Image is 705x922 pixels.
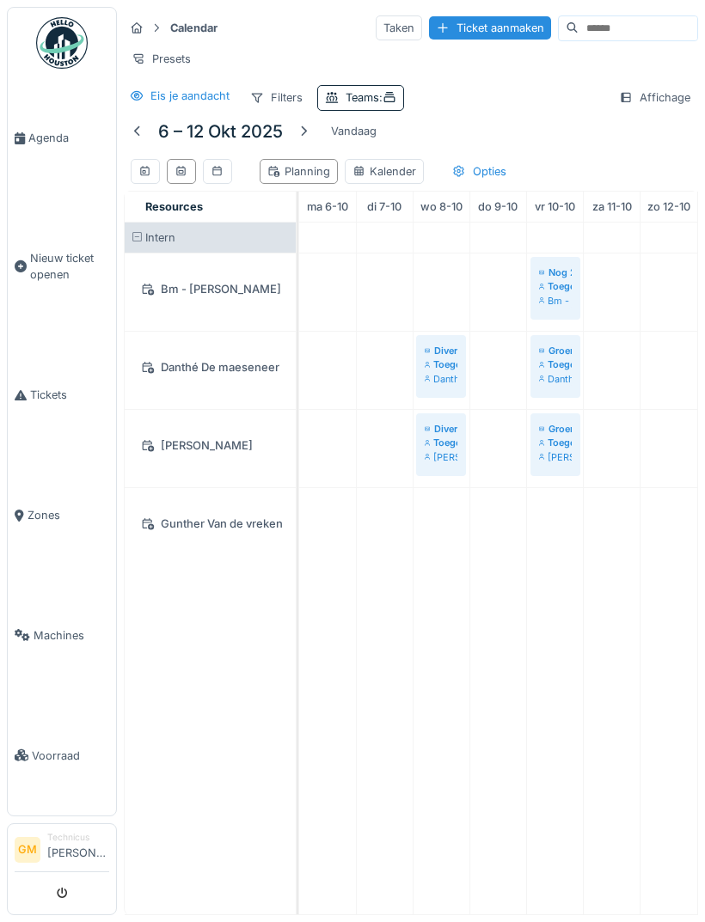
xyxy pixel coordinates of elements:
[539,279,572,293] div: Toegewezen
[416,195,467,218] a: 8 oktober 2025
[135,357,285,378] div: Danthé De maeseneer
[539,294,572,308] div: Bm - [PERSON_NAME]
[643,195,695,218] a: 12 oktober 2025
[303,195,352,218] a: 6 oktober 2025
[135,278,285,300] div: Bm - [PERSON_NAME]
[8,78,116,198] a: Agenda
[8,335,116,455] a: Tickets
[379,91,396,104] span: :
[530,195,579,218] a: 10 oktober 2025
[15,831,109,872] a: GM Technicus[PERSON_NAME]
[267,163,330,180] div: Planning
[425,344,457,357] div: Diverse herstellingen op vraag van [PERSON_NAME]
[34,627,109,644] span: Machines
[324,119,383,143] div: Vandaag
[124,46,199,71] div: Presets
[539,422,572,436] div: Groenonderhoud oktober 2025
[363,195,406,218] a: 7 oktober 2025
[539,266,572,279] div: Nog 2 fiches plaatsen op de boiler en radiator
[145,200,203,213] span: Resources
[8,198,116,335] a: Nieuw ticket openen
[36,17,88,69] img: Badge_color-CXgf-gQk.svg
[425,436,457,449] div: Toegewezen
[346,89,396,106] div: Teams
[539,344,572,357] div: Groenonderhoud oktober 2025
[135,435,285,456] div: [PERSON_NAME]
[28,507,109,523] span: Zones
[163,20,224,36] strong: Calendar
[425,422,457,436] div: Diverse herstellingen op vraag van [PERSON_NAME]
[588,195,636,218] a: 11 oktober 2025
[8,695,116,815] a: Voorraad
[539,450,572,464] div: [PERSON_NAME]
[474,195,522,218] a: 9 oktober 2025
[444,159,514,184] div: Opties
[376,15,422,40] div: Taken
[8,576,116,696] a: Machines
[28,130,109,146] span: Agenda
[15,837,40,863] li: GM
[611,85,698,110] div: Affichage
[539,357,572,371] div: Toegewezen
[539,436,572,449] div: Toegewezen
[425,372,457,386] div: Danthé De maeseneer
[242,85,310,110] div: Filters
[47,831,109,844] div: Technicus
[32,748,109,764] span: Voorraad
[352,163,416,180] div: Kalender
[135,513,285,534] div: Gunther Van de vreken
[145,231,175,244] span: Intern
[425,357,457,371] div: Toegewezen
[429,16,551,40] div: Ticket aanmaken
[425,450,457,464] div: [PERSON_NAME]
[30,250,109,283] span: Nieuw ticket openen
[539,372,572,386] div: Danthé De maeseneer
[47,831,109,868] li: [PERSON_NAME]
[150,88,230,104] div: Eis je aandacht
[30,387,109,403] span: Tickets
[8,455,116,576] a: Zones
[158,121,283,142] h5: 6 – 12 okt 2025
